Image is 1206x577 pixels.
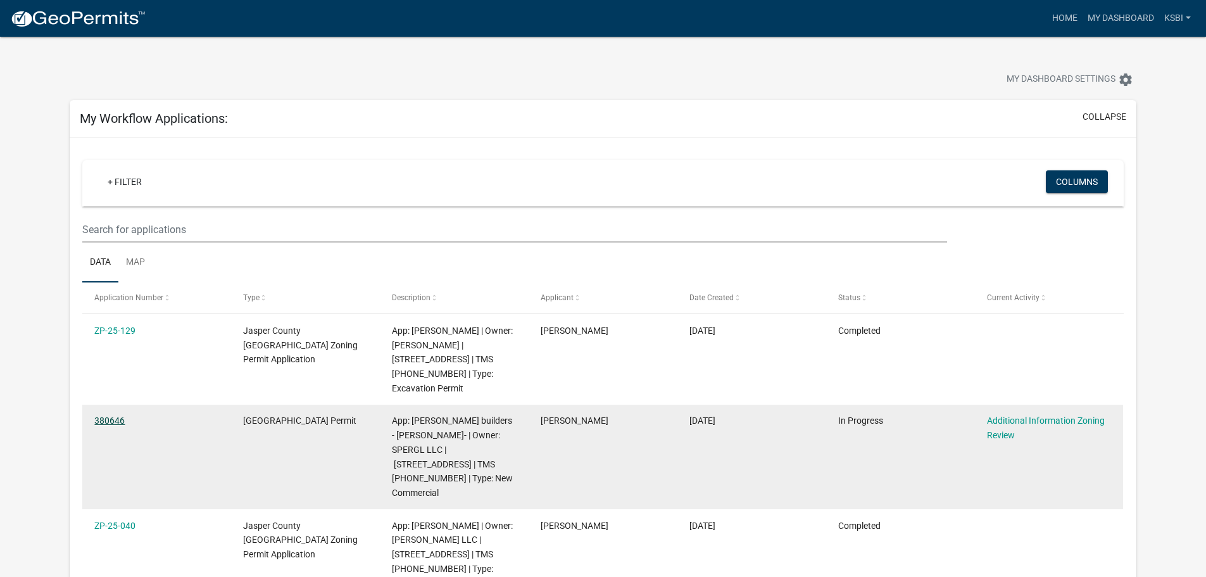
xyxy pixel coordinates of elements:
span: Date Created [689,293,734,302]
button: collapse [1083,110,1126,124]
a: My Dashboard [1083,6,1159,30]
span: Status [838,293,860,302]
a: ZP-25-129 [94,326,135,336]
i: settings [1118,72,1133,87]
span: 03/04/2025 [689,326,715,336]
span: 02/25/2025 [689,415,715,426]
a: 380646 [94,415,125,426]
span: Jasper County SC Zoning Permit Application [243,326,358,365]
h5: My Workflow Applications: [80,111,228,126]
a: Additional Information Zoning Review [987,415,1105,440]
span: Completed [838,326,881,336]
datatable-header-cell: Type [231,282,380,313]
span: Jasper County SC Zoning Permit Application [243,521,358,560]
a: Data [82,243,118,283]
span: My Dashboard Settings [1007,72,1115,87]
a: ZP-25-040 [94,521,135,531]
span: Type [243,293,260,302]
span: Jasper County Building Permit [243,415,356,426]
datatable-header-cell: Current Activity [974,282,1123,313]
span: App: TOSKY KENNETH S | Owner: TOSKY KENNETH S | 13501 GRAYS HWY | TMS 058-00-02-018 | Type: Excav... [392,326,513,393]
span: Current Activity [987,293,1040,302]
a: Home [1047,6,1083,30]
span: Kimberly Rogers [541,521,608,531]
datatable-header-cell: Date Created [677,282,826,313]
input: Search for applications [82,217,946,243]
button: Columns [1046,170,1108,193]
a: Map [118,243,153,283]
span: Application Number [94,293,163,302]
datatable-header-cell: Applicant [529,282,677,313]
span: Kimberly Rogers [541,326,608,336]
datatable-header-cell: Description [380,282,529,313]
button: My Dashboard Settingssettings [996,67,1143,92]
a: + Filter [97,170,152,193]
span: Description [392,293,430,302]
span: Completed [838,521,881,531]
a: KSBI [1159,6,1196,30]
span: Kimberly Rogers [541,415,608,426]
datatable-header-cell: Application Number [82,282,231,313]
span: Applicant [541,293,574,302]
datatable-header-cell: Status [826,282,974,313]
span: In Progress [838,415,883,426]
span: App: kenneth scott builders - Kimberly Rogers- | Owner: SPERGL LLC | 670 Argent Blvd | TMS 067-01... [392,415,513,498]
span: 02/14/2025 [689,521,715,531]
